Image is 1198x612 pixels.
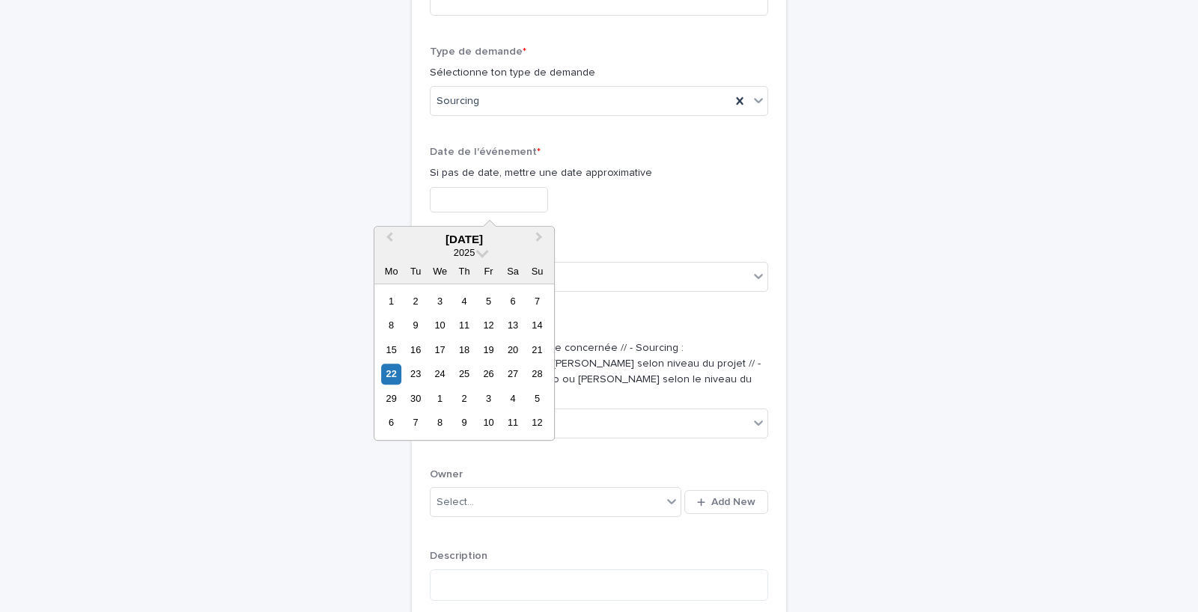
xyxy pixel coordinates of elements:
div: Choose Saturday, 20 September 2025 [502,340,523,360]
span: Type de demande [430,46,526,57]
div: Choose Monday, 8 September 2025 [381,316,401,336]
div: Sa [502,261,523,281]
span: Description [430,551,487,561]
div: Choose Saturday, 27 September 2025 [502,364,523,385]
div: Choose Friday, 12 September 2025 [478,316,499,336]
div: month 2025-09 [379,290,549,435]
div: Mo [381,261,401,281]
div: Choose Saturday, 6 September 2025 [502,291,523,311]
div: Choose Saturday, 13 September 2025 [502,316,523,336]
div: Choose Sunday, 14 September 2025 [527,316,547,336]
div: Fr [478,261,499,281]
div: Choose Friday, 5 September 2025 [478,291,499,311]
div: [DATE] [374,233,554,246]
div: Choose Thursday, 4 September 2025 [454,291,474,311]
div: Choose Tuesday, 23 September 2025 [406,364,426,385]
div: Choose Friday, 26 September 2025 [478,364,499,385]
div: Choose Sunday, 28 September 2025 [527,364,547,385]
div: Choose Tuesday, 16 September 2025 [406,340,426,360]
div: Choose Sunday, 21 September 2025 [527,340,547,360]
div: Choose Sunday, 7 September 2025 [527,291,547,311]
div: Choose Friday, 3 October 2025 [478,388,499,408]
div: Choose Wednesday, 24 September 2025 [430,364,450,385]
div: Select... [437,495,474,510]
div: Tu [406,261,426,281]
span: Date de l'événement [430,147,541,157]
span: Sourcing [437,94,479,109]
button: Add New [684,490,768,514]
div: Choose Sunday, 12 October 2025 [527,413,547,433]
button: Previous Month [376,228,400,252]
p: - Optimisation : la personne concernée // - Sourcing : [PERSON_NAME], PAF ou [PERSON_NAME] selon ... [430,340,768,403]
div: Choose Tuesday, 30 September 2025 [406,388,426,408]
div: Choose Sunday, 5 October 2025 [527,388,547,408]
div: Choose Thursday, 25 September 2025 [454,364,474,385]
div: Choose Monday, 1 September 2025 [381,291,401,311]
div: Choose Saturday, 11 October 2025 [502,413,523,433]
div: Choose Thursday, 2 October 2025 [454,388,474,408]
div: Choose Tuesday, 9 September 2025 [406,316,426,336]
div: Choose Friday, 10 October 2025 [478,413,499,433]
div: Choose Wednesday, 8 October 2025 [430,413,450,433]
p: Sélectionne ton type de demande [430,65,768,81]
div: Su [527,261,547,281]
div: Choose Wednesday, 1 October 2025 [430,388,450,408]
span: 2025 [454,247,475,258]
p: Si pas de date, mettre une date approximative [430,165,768,181]
span: Owner [430,469,463,480]
div: Choose Thursday, 18 September 2025 [454,340,474,360]
div: Choose Monday, 22 September 2025 [381,364,401,385]
div: Choose Monday, 29 September 2025 [381,388,401,408]
div: Choose Wednesday, 10 September 2025 [430,316,450,336]
button: Next Month [529,228,553,252]
div: Th [454,261,474,281]
div: Choose Thursday, 9 October 2025 [454,413,474,433]
div: Choose Tuesday, 2 September 2025 [406,291,426,311]
div: Choose Wednesday, 17 September 2025 [430,340,450,360]
div: Choose Saturday, 4 October 2025 [502,388,523,408]
div: Choose Monday, 15 September 2025 [381,340,401,360]
div: Choose Friday, 19 September 2025 [478,340,499,360]
span: Add New [711,497,755,507]
div: We [430,261,450,281]
div: Choose Thursday, 11 September 2025 [454,316,474,336]
div: Choose Wednesday, 3 September 2025 [430,291,450,311]
div: Choose Monday, 6 October 2025 [381,413,401,433]
div: Choose Tuesday, 7 October 2025 [406,413,426,433]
